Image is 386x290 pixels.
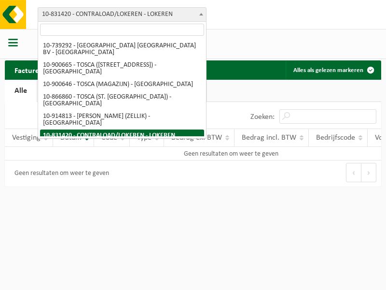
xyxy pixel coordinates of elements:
div: Geen resultaten om weer te geven [10,165,109,182]
label: Zoeken: [250,113,275,121]
a: Alle [5,80,37,102]
li: 10-739292 - [GEOGRAPHIC_DATA] [GEOGRAPHIC_DATA] BV - [GEOGRAPHIC_DATA] [40,40,204,59]
li: 10-900646 - TOSCA (MAGAZIJN) - [GEOGRAPHIC_DATA] [40,78,204,91]
span: Vestiging [12,134,41,142]
li: 10-900665 - TOSCA ([STREET_ADDRESS]) - [GEOGRAPHIC_DATA] [40,59,204,78]
li: 10-831420 - CONTRALOAD/LOKEREN - LOKEREN [40,130,204,142]
button: Next [361,163,376,182]
button: Previous [346,163,361,182]
li: 10-914813 - [PERSON_NAME] (ZELLIK) - [GEOGRAPHIC_DATA] [40,110,204,130]
span: 10-831420 - CONTRALOAD/LOKEREN - LOKEREN [38,7,207,22]
span: Bedrijfscode [316,134,355,142]
span: 10-831420 - CONTRALOAD/LOKEREN - LOKEREN [38,8,206,21]
li: 10-866860 - TOSCA (ST. [GEOGRAPHIC_DATA]) - [GEOGRAPHIC_DATA] [40,91,204,110]
a: Factuur [37,80,80,102]
span: Bedrag incl. BTW [242,134,296,142]
button: Alles als gelezen markeren [286,60,380,80]
h2: Facturen [5,60,53,79]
